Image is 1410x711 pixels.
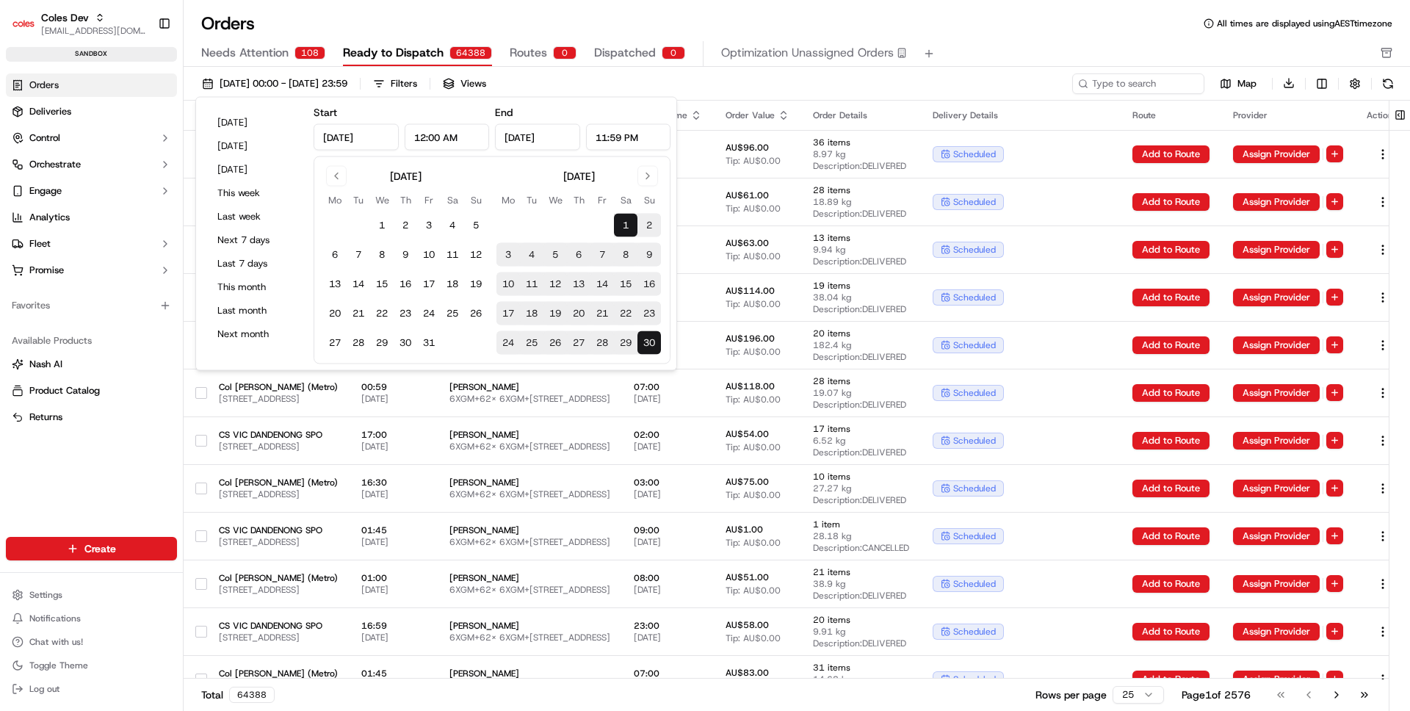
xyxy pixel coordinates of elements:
[726,298,781,310] span: Tip: AU$0.00
[634,477,702,488] span: 03:00
[1132,384,1210,402] button: Add to Route
[211,159,299,180] button: [DATE]
[41,10,89,25] span: Coles Dev
[6,329,177,353] div: Available Products
[813,184,909,196] span: 28 items
[726,190,769,201] span: AU$61.00
[813,471,909,483] span: 10 items
[614,273,637,296] button: 15
[1233,109,1343,121] div: Provider
[66,140,241,155] div: Start new chat
[314,106,337,119] label: Start
[6,632,177,652] button: Chat with us!
[394,331,417,355] button: 30
[813,303,909,315] span: Description: DELIVERED
[1233,193,1320,211] button: Assign Provider
[662,46,685,59] div: 0
[361,477,426,488] span: 16:30
[323,243,347,267] button: 6
[6,100,177,123] a: Deliveries
[449,46,492,59] div: 64388
[449,524,610,536] span: [PERSON_NAME]
[1132,193,1210,211] button: Add to Route
[953,387,996,399] span: scheduled
[813,137,909,148] span: 36 items
[634,488,702,500] span: [DATE]
[495,124,580,151] input: Date
[449,393,610,405] span: 6XGM+62X 6XGM+[STREET_ADDRESS]
[29,660,88,671] span: Toggle Theme
[219,429,338,441] span: CS VIC DANDENONG SPO
[29,683,59,695] span: Log out
[15,191,98,203] div: Past conversations
[417,302,441,325] button: 24
[726,142,769,154] span: AU$96.00
[1233,527,1320,545] button: Assign Provider
[219,524,338,536] span: CS VIC DANDENONG SPO
[543,192,567,208] th: Wednesday
[1233,336,1320,354] button: Assign Provider
[726,394,781,405] span: Tip: AU$0.00
[543,243,567,267] button: 5
[211,112,299,133] button: [DATE]
[1378,73,1398,94] button: Refresh
[6,232,177,256] button: Fleet
[953,196,996,208] span: scheduled
[726,441,781,453] span: Tip: AU$0.00
[29,636,83,648] span: Chat with us!
[323,302,347,325] button: 20
[29,105,71,118] span: Deliveries
[634,429,702,441] span: 02:00
[323,192,347,208] th: Monday
[637,166,658,187] button: Go to next month
[590,192,614,208] th: Friday
[219,536,338,548] span: [STREET_ADDRESS]
[6,259,177,282] button: Promise
[567,192,590,208] th: Thursday
[1132,527,1210,545] button: Add to Route
[637,302,661,325] button: 23
[201,12,255,35] h1: Orders
[12,384,171,397] a: Product Catalog
[813,447,909,458] span: Description: DELIVERED
[495,106,513,119] label: End
[124,330,136,342] div: 💻
[46,267,119,279] span: [PERSON_NAME]
[104,364,178,375] a: Powered byPylon
[813,519,909,530] span: 1 item
[366,73,424,94] button: Filters
[460,77,486,90] span: Views
[726,250,781,262] span: Tip: AU$0.00
[323,331,347,355] button: 27
[590,331,614,355] button: 28
[1132,480,1210,497] button: Add to Route
[813,399,909,411] span: Description: DELIVERED
[1132,289,1210,306] button: Add to Route
[9,322,118,349] a: 📗Knowledge Base
[228,188,267,206] button: See all
[6,179,177,203] button: Engage
[6,153,177,176] button: Orchestrate
[449,441,610,452] span: 6XGM+62X 6XGM+[STREET_ADDRESS]
[721,44,894,62] span: Optimization Unassigned Orders
[220,77,347,90] span: [DATE] 00:00 - [DATE] 23:59
[520,331,543,355] button: 25
[211,300,299,321] button: Last month
[520,302,543,325] button: 18
[122,228,127,239] span: •
[813,328,909,339] span: 20 items
[813,160,909,172] span: Description: DELIVERED
[6,47,177,62] div: sandbox
[726,524,763,535] span: AU$1.00
[496,243,520,267] button: 3
[6,679,177,699] button: Log out
[726,380,775,392] span: AU$118.00
[726,476,769,488] span: AU$75.00
[813,196,909,208] span: 18.89 kg
[66,155,202,167] div: We're available if you need us!
[441,273,464,296] button: 18
[813,292,909,303] span: 38.04 kg
[219,441,338,452] span: [STREET_ADDRESS]
[6,6,152,41] button: Coles DevColes Dev[EMAIL_ADDRESS][DOMAIN_NAME]
[370,192,394,208] th: Wednesday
